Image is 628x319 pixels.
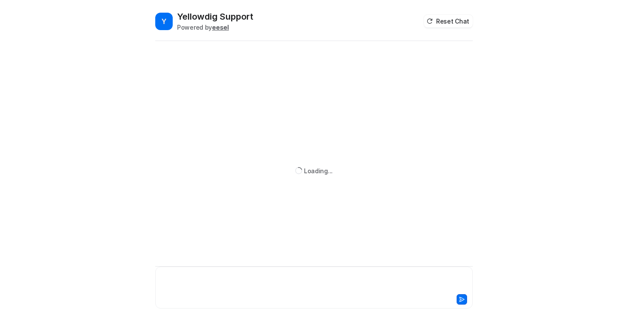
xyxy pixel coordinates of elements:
[304,166,333,175] div: Loading...
[155,13,173,30] span: Y
[177,10,253,23] h2: Yellowdig Support
[212,24,229,31] b: eesel
[177,23,253,32] div: Powered by
[424,15,473,27] button: Reset Chat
